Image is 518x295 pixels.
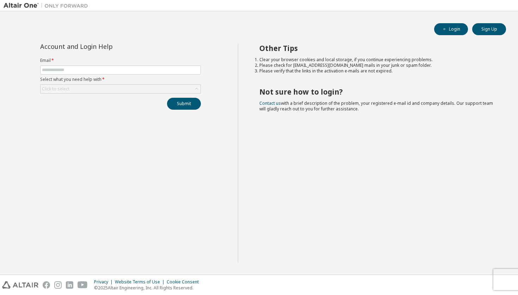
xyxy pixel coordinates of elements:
button: Login [434,23,468,35]
div: Privacy [94,279,115,285]
img: youtube.svg [78,281,88,289]
div: Website Terms of Use [115,279,167,285]
li: Clear your browser cookies and local storage, if you continue experiencing problems. [259,57,494,63]
div: Account and Login Help [40,44,169,49]
img: instagram.svg [54,281,62,289]
div: Click to select [41,85,201,93]
label: Email [40,58,201,63]
button: Submit [167,98,201,110]
label: Select what you need help with [40,77,201,82]
div: Cookie Consent [167,279,203,285]
button: Sign Up [472,23,506,35]
div: Click to select [42,86,69,92]
img: facebook.svg [43,281,50,289]
li: Please verify that the links in the activation e-mails are not expired. [259,68,494,74]
a: Contact us [259,100,281,106]
img: altair_logo.svg [2,281,38,289]
h2: Not sure how to login? [259,87,494,96]
span: with a brief description of the problem, your registered e-mail id and company details. Our suppo... [259,100,493,112]
li: Please check for [EMAIL_ADDRESS][DOMAIN_NAME] mails in your junk or spam folder. [259,63,494,68]
img: linkedin.svg [66,281,73,289]
img: Altair One [4,2,92,9]
p: © 2025 Altair Engineering, Inc. All Rights Reserved. [94,285,203,291]
h2: Other Tips [259,44,494,53]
